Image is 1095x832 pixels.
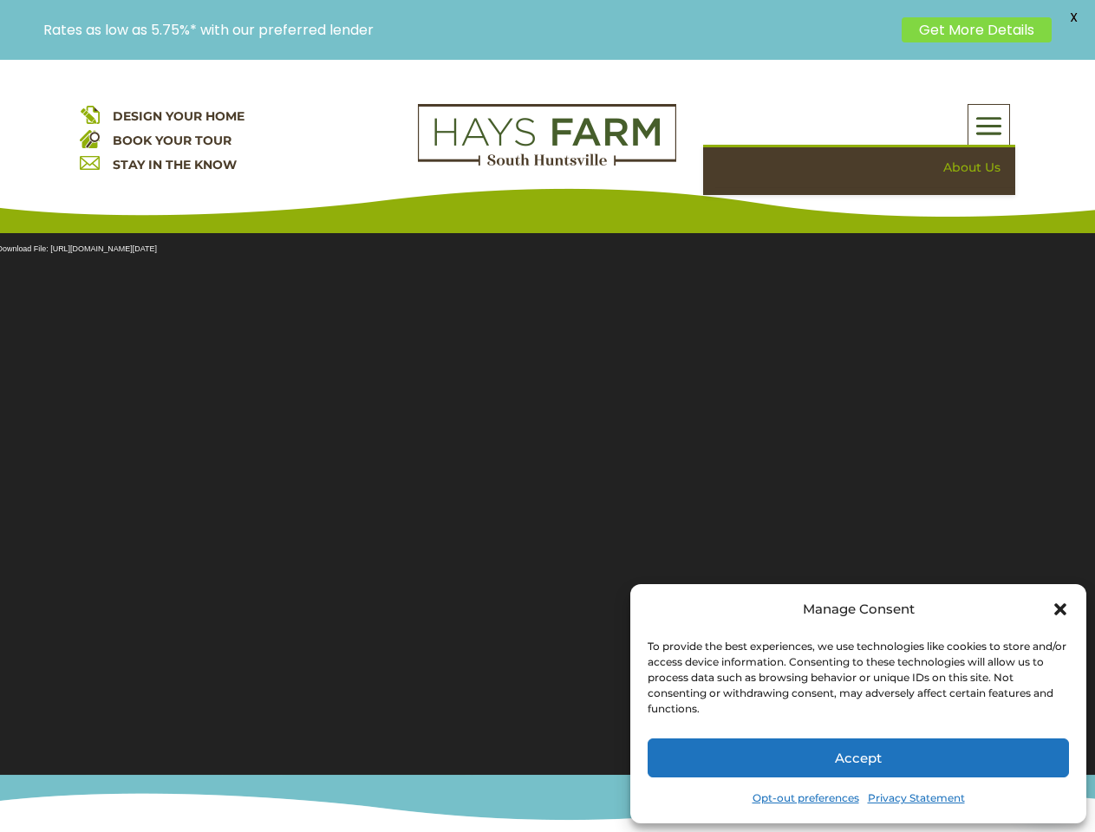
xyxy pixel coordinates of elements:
a: DESIGN YOUR HOME [113,108,244,124]
button: Accept [648,738,1069,777]
a: BOOK YOUR TOUR [113,133,231,148]
div: Close dialog [1052,601,1069,618]
img: design your home [80,104,100,124]
div: Manage Consent [803,597,915,621]
a: About Us [715,147,1015,188]
a: Get More Details [902,17,1052,42]
a: Opt-out preferences [753,786,859,810]
div: To provide the best experiences, we use technologies like cookies to store and/or access device i... [648,639,1067,717]
a: hays farm homes huntsville development [418,154,676,170]
a: Privacy Statement [868,786,965,810]
span: X [1060,4,1086,30]
img: book your home tour [80,128,100,148]
a: STAY IN THE KNOW [113,157,237,172]
p: Rates as low as 5.75%* with our preferred lender [43,22,893,38]
img: Logo [418,104,676,166]
a: Quick Move-in Homes [715,188,1015,229]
